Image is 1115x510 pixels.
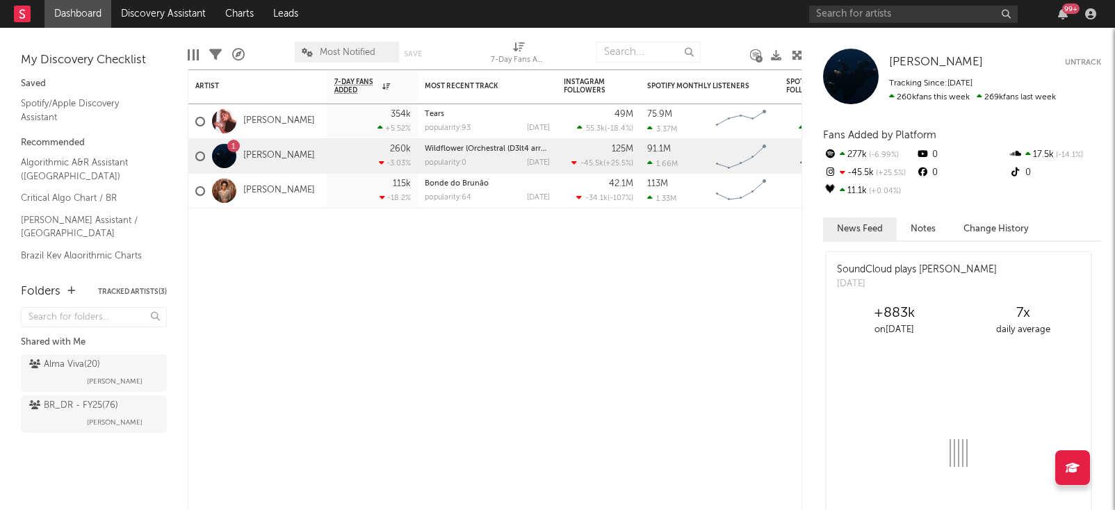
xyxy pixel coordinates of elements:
span: +0.04 % [867,188,901,195]
div: -3.03 % [379,158,411,167]
a: Spotify/Apple Discovery Assistant [21,96,153,124]
div: popularity: 93 [425,124,471,132]
div: 49M [615,110,633,119]
div: 115k [393,179,411,188]
div: 99 + [1062,3,1080,14]
div: 277k [823,146,915,164]
div: 113M [647,179,668,188]
button: News Feed [823,217,897,240]
a: [PERSON_NAME] Assistant / [GEOGRAPHIC_DATA] [21,213,153,241]
div: Folders [21,283,60,300]
span: -18.4 % [607,125,631,133]
span: 260k fans this week [889,93,970,101]
span: [PERSON_NAME] [87,373,143,390]
div: 260k [390,145,411,154]
svg: Chart title [710,104,772,139]
div: ( ) [800,158,856,167]
span: 269k fans last week [889,93,1056,101]
input: Search for artists [809,6,1018,23]
div: 17.5k [1009,146,1101,164]
span: -107 % [610,195,631,202]
span: Fans Added by Platform [823,130,936,140]
div: 7-Day Fans Added (7-Day Fans Added) [491,52,546,69]
div: 11.1k [823,182,915,200]
span: -45.5k [580,160,603,167]
div: [DATE] [527,194,550,201]
div: popularity: 0 [425,159,466,167]
a: BR_DR - FY25(76)[PERSON_NAME] [21,395,167,433]
div: 1.66M [647,159,678,168]
a: Wildflower (Orchestral (D3lt4 arrang.) [425,145,559,153]
span: Tracking Since: [DATE] [889,79,972,88]
div: 7-Day Fans Added (7-Day Fans Added) [491,35,546,75]
div: 0 [915,164,1008,182]
a: Brazil Key Algorithmic Charts [21,248,153,263]
div: +5.52 % [377,124,411,133]
div: ( ) [571,158,633,167]
div: BR_DR - FY25 ( 76 ) [29,397,118,414]
div: Wildflower (Orchestral (D3lt4 arrang.) [425,145,550,153]
a: [PERSON_NAME] [243,185,315,197]
div: ( ) [799,124,856,133]
div: daily average [959,322,1087,338]
div: 354k [391,110,411,119]
div: SoundCloud plays [PERSON_NAME] [837,263,997,277]
span: Most Notified [320,48,375,57]
div: Recommended [21,135,167,151]
button: Untrack [1065,56,1101,69]
button: Save [404,50,422,58]
span: 55.3k [586,125,605,133]
div: [DATE] [527,124,550,132]
a: Critical Algo Chart / BR [21,190,153,206]
a: Alma Viva(20)[PERSON_NAME] [21,354,167,392]
span: 7-Day Fans Added [334,78,379,94]
button: Notes [897,217,950,240]
div: 75.9M [647,110,672,119]
div: Edit Columns [188,35,199,75]
button: Tracked Artists(3) [98,288,167,295]
div: Spotify Followers [786,78,835,94]
input: Search for folders... [21,307,167,327]
div: Artist [195,82,300,90]
a: [PERSON_NAME] [889,56,983,69]
div: 42.1M [609,179,633,188]
div: 125M [612,145,633,154]
div: 0 [1009,164,1101,182]
button: Change History [950,217,1043,240]
div: 7 x [959,305,1087,322]
input: Search... [596,42,701,63]
a: Bonde do Brunão [425,180,489,188]
div: Tears [425,110,550,118]
div: A&R Pipeline [232,35,245,75]
div: Shared with Me [21,334,167,351]
div: Filters [209,35,222,75]
div: Saved [21,76,167,92]
button: 99+ [1058,8,1068,19]
span: -34.1k [585,195,608,202]
div: Instagram Followers [564,78,612,94]
span: -6.99 % [867,151,899,159]
div: 91.1M [647,145,671,154]
div: popularity: 64 [425,194,471,201]
div: [DATE] [837,277,997,291]
a: Algorithmic A&R Assistant ([GEOGRAPHIC_DATA]) [21,155,153,183]
div: +883k [830,305,959,322]
div: ( ) [576,193,633,202]
span: [PERSON_NAME] [889,56,983,68]
span: -14.1 % [1054,151,1083,159]
div: [DATE] [527,159,550,167]
div: Bonde do Brunão [425,180,550,188]
svg: Chart title [710,174,772,208]
a: Tears [425,110,444,118]
span: +25.5 % [874,170,906,177]
a: [PERSON_NAME] [243,115,315,127]
div: Alma Viva ( 20 ) [29,356,100,373]
svg: Chart title [710,139,772,174]
div: Spotify Monthly Listeners [647,82,751,90]
div: 3.37M [647,124,677,133]
span: +25.5 % [605,160,631,167]
a: [PERSON_NAME] [243,150,315,162]
div: My Discovery Checklist [21,52,167,69]
div: ( ) [577,124,633,133]
div: on [DATE] [830,322,959,338]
